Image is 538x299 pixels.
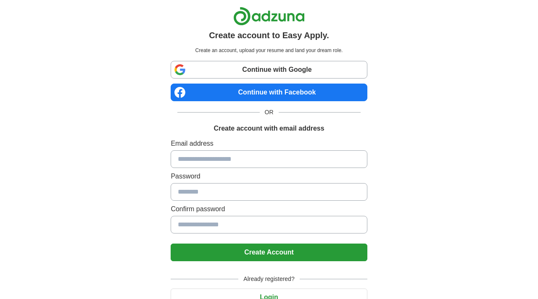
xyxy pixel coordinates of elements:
[238,275,299,283] span: Already registered?
[171,139,367,149] label: Email address
[209,29,329,42] h1: Create account to Easy Apply.
[171,84,367,101] a: Continue with Facebook
[172,47,365,54] p: Create an account, upload your resume and land your dream role.
[233,7,305,26] img: Adzuna logo
[214,123,324,134] h1: Create account with email address
[171,61,367,79] a: Continue with Google
[171,171,367,181] label: Password
[260,108,279,117] span: OR
[171,204,367,214] label: Confirm password
[171,244,367,261] button: Create Account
